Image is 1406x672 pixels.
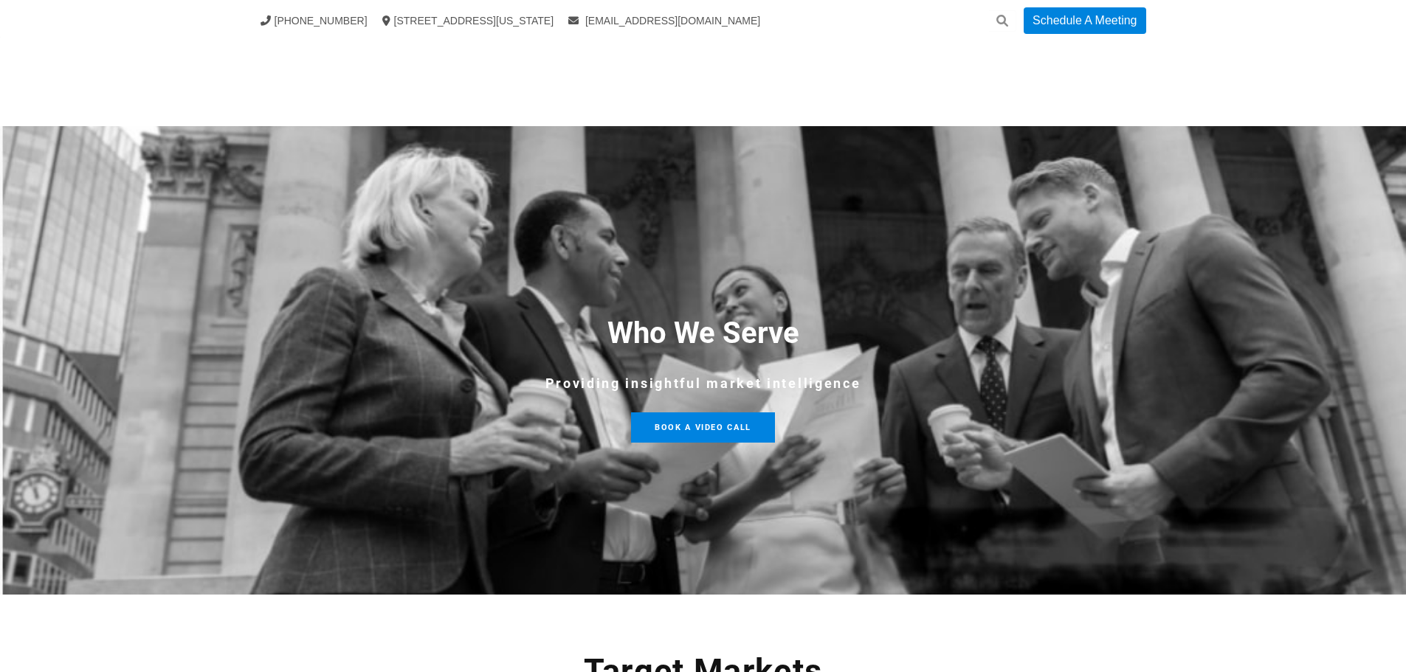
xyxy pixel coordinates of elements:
div: ​ [229,612,1178,653]
span: Providing insightful market intelligence [545,375,861,391]
font: Who We Serve [607,316,799,350]
a: [PHONE_NUMBER] [261,15,368,27]
a: book a video call [631,412,775,443]
a: [EMAIL_ADDRESS][DOMAIN_NAME] [568,15,760,27]
a: Schedule A Meeting [1024,7,1145,34]
a: [STREET_ADDRESS][US_STATE] [382,15,554,27]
